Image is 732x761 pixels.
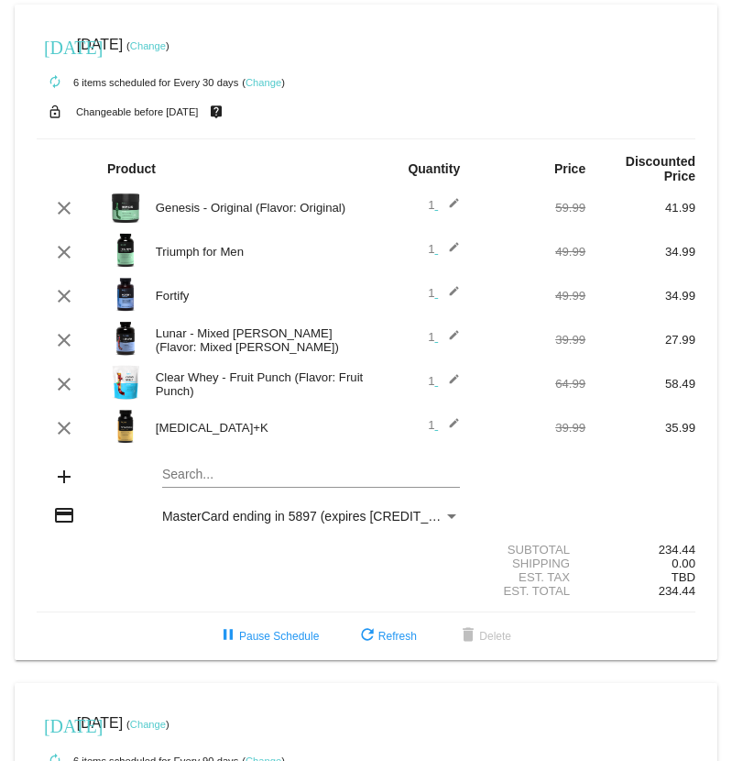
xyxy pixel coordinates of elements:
[217,625,239,647] mat-icon: pause
[53,197,75,219] mat-icon: clear
[44,72,66,94] mat-icon: autorenew
[428,374,460,388] span: 1
[585,421,695,435] div: 35.99
[475,201,585,215] div: 59.99
[457,630,511,643] span: Delete
[107,188,144,225] img: Image-1-Genesis-Original-2.0-2025-new-bottle-1000x1000-Roman-Berezecky-1.png
[202,620,333,653] button: Pause Schedule
[672,557,695,570] span: 0.00
[428,198,460,212] span: 1
[53,241,75,263] mat-icon: clear
[147,245,366,259] div: Triumph for Men
[53,373,75,395] mat-icon: clear
[246,77,281,88] a: Change
[408,161,460,176] strong: Quantity
[438,329,460,351] mat-icon: edit
[130,40,166,51] a: Change
[438,373,460,395] mat-icon: edit
[475,543,585,557] div: Subtotal
[438,417,460,439] mat-icon: edit
[107,408,144,445] img: Image-1-Carousel-Vitamin-DK-Photoshoped-1000x1000-1.png
[438,197,460,219] mat-icon: edit
[428,242,460,256] span: 1
[76,106,199,117] small: Changeable before [DATE]
[53,329,75,351] mat-icon: clear
[554,161,585,176] strong: Price
[457,625,479,647] mat-icon: delete
[147,289,366,303] div: Fortify
[53,466,75,488] mat-icon: add
[475,584,585,598] div: Est. Total
[107,232,144,269] img: Image-1-Triumph_carousel-front-transp.png
[44,35,66,57] mat-icon: [DATE]
[130,719,166,730] a: Change
[585,245,695,259] div: 34.99
[585,543,695,557] div: 234.44
[428,418,460,432] span: 1
[147,326,366,354] div: Lunar - Mixed [PERSON_NAME] (Flavor: Mixed [PERSON_NAME])
[37,77,238,88] small: 6 items scheduled for Every 30 days
[44,713,66,735] mat-icon: [DATE]
[53,285,75,307] mat-icon: clear
[585,201,695,215] div: 41.99
[442,620,526,653] button: Delete
[242,77,285,88] small: ( )
[53,417,75,439] mat-icon: clear
[162,468,460,482] input: Search...
[53,504,75,526] mat-icon: credit_card
[107,276,144,313] img: Image-1-Carousel-Fortify-Transp.png
[585,333,695,347] div: 27.99
[475,289,585,303] div: 49.99
[475,557,585,570] div: Shipping
[147,421,366,435] div: [MEDICAL_DATA]+K
[475,333,585,347] div: 39.99
[438,241,460,263] mat-icon: edit
[356,625,378,647] mat-icon: refresh
[475,570,585,584] div: Est. Tax
[342,620,432,653] button: Refresh
[475,377,585,391] div: 64.99
[438,285,460,307] mat-icon: edit
[217,630,319,643] span: Pause Schedule
[475,245,585,259] div: 49.99
[585,377,695,391] div: 58.49
[659,584,695,598] span: 234.44
[107,364,144,401] img: Image-1-Carousel-Clear-Whey-Fruit-Punch.png
[205,100,227,124] mat-icon: live_help
[126,719,169,730] small: ( )
[162,509,512,524] span: MasterCard ending in 5897 (expires [CREDIT_CARD_DATA])
[162,509,460,524] mat-select: Payment Method
[107,161,156,176] strong: Product
[428,286,460,300] span: 1
[356,630,417,643] span: Refresh
[585,289,695,303] div: 34.99
[475,421,585,435] div: 39.99
[626,154,695,183] strong: Discounted Price
[107,320,144,357] img: Image-1-Carousel-Lunar-MB-Roman-Berezecky.png
[147,370,366,398] div: Clear Whey - Fruit Punch (Flavor: Fruit Punch)
[672,570,695,584] span: TBD
[428,330,460,344] span: 1
[147,201,366,215] div: Genesis - Original (Flavor: Original)
[126,40,169,51] small: ( )
[44,100,66,124] mat-icon: lock_open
